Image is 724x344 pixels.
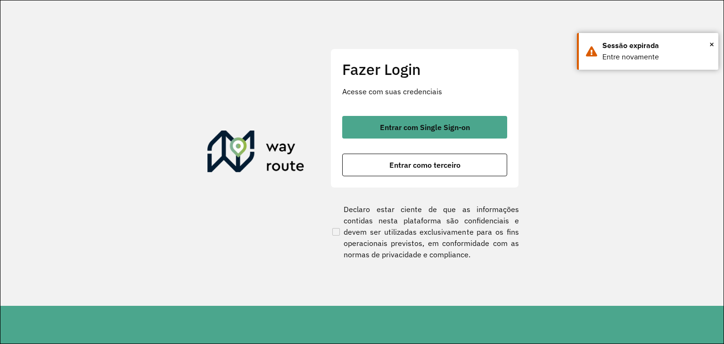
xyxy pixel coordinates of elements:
h2: Fazer Login [342,60,507,78]
button: button [342,154,507,176]
div: Entre novamente [602,51,711,63]
button: button [342,116,507,139]
p: Acesse com suas credenciais [342,86,507,97]
div: Sessão expirada [602,40,711,51]
span: × [709,37,714,51]
span: Entrar com Single Sign-on [380,123,470,131]
span: Entrar como terceiro [389,161,461,169]
img: Roteirizador AmbevTech [207,131,304,176]
button: Close [709,37,714,51]
label: Declaro estar ciente de que as informações contidas nesta plataforma são confidenciais e devem se... [330,204,519,260]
